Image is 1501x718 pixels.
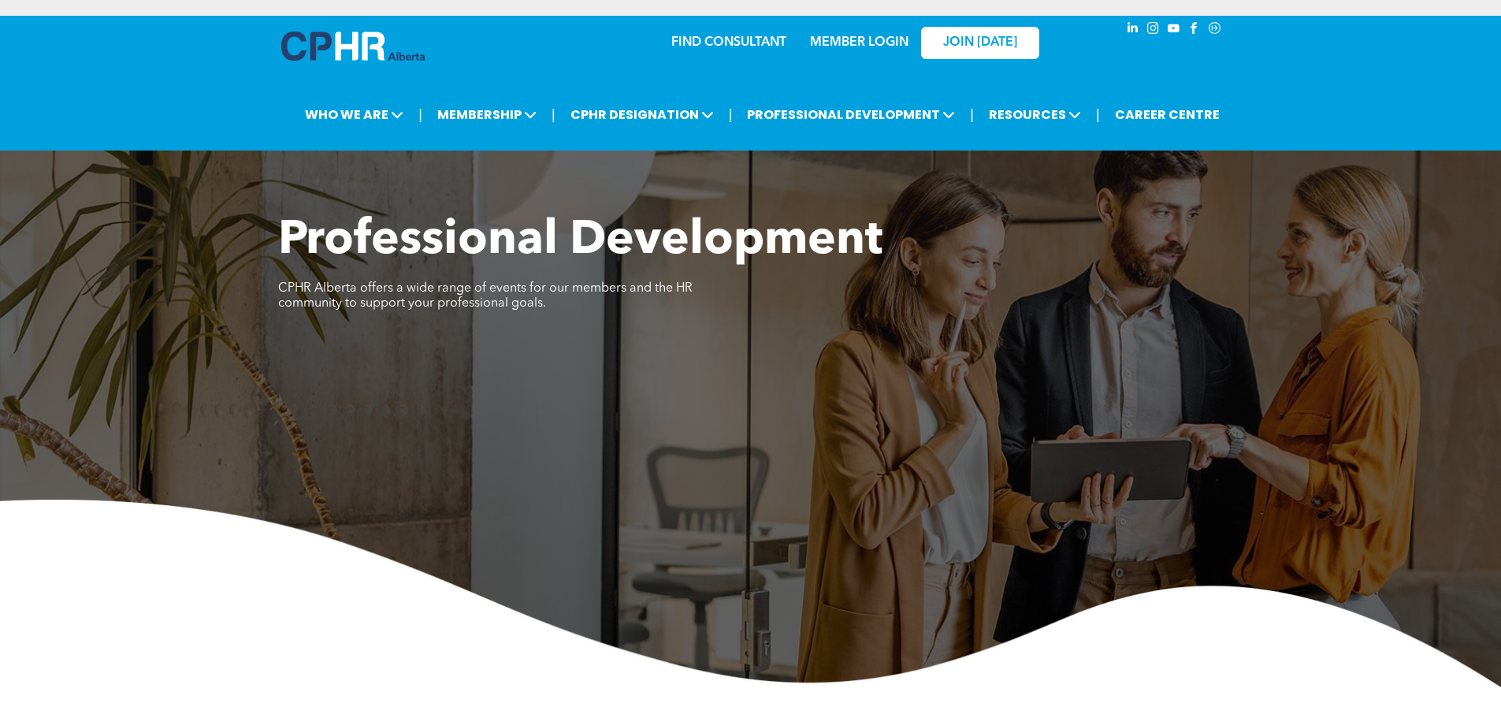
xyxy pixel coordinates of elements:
[1165,20,1183,41] a: youtube
[1124,20,1142,41] a: linkedin
[278,218,882,265] span: Professional Development
[921,27,1039,59] a: JOIN [DATE]
[729,99,733,131] li: |
[418,99,422,131] li: |
[433,100,541,129] span: MEMBERSHIP
[671,36,786,49] a: FIND CONSULTANT
[281,32,425,61] img: A blue and white logo for cp alberta
[742,100,960,129] span: PROFESSIONAL DEVELOPMENT
[970,99,974,131] li: |
[1096,99,1100,131] li: |
[1145,20,1162,41] a: instagram
[552,99,555,131] li: |
[810,36,908,49] a: MEMBER LOGIN
[566,100,719,129] span: CPHR DESIGNATION
[943,35,1017,50] span: JOIN [DATE]
[984,100,1086,129] span: RESOURCES
[1110,100,1224,129] a: CAREER CENTRE
[1206,20,1224,41] a: Social network
[300,100,408,129] span: WHO WE ARE
[1186,20,1203,41] a: facebook
[278,282,693,310] span: CPHR Alberta offers a wide range of events for our members and the HR community to support your p...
